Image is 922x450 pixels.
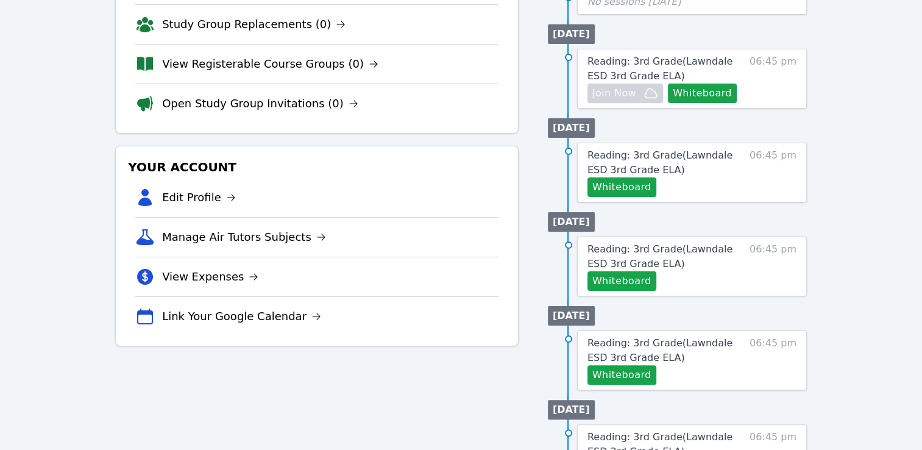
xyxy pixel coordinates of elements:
button: Join Now [587,84,663,103]
a: Study Group Replacements (0) [162,16,346,33]
span: Reading: 3rd Grade ( Lawndale ESD 3rd Grade ELA ) [587,243,732,270]
li: [DATE] [548,306,595,326]
a: Open Study Group Invitations (0) [162,95,358,112]
li: [DATE] [548,118,595,138]
button: Whiteboard [587,177,656,197]
li: [DATE] [548,24,595,44]
span: 06:45 pm [750,242,796,291]
li: [DATE] [548,400,595,420]
span: Reading: 3rd Grade ( Lawndale ESD 3rd Grade ELA ) [587,149,732,176]
button: Whiteboard [587,365,656,385]
a: Link Your Google Calendar [162,308,321,325]
span: 06:45 pm [750,336,796,385]
span: Join Now [592,86,636,101]
a: Reading: 3rd Grade(Lawndale ESD 3rd Grade ELA) [587,54,744,84]
span: 06:45 pm [750,148,796,197]
a: View Expenses [162,268,258,285]
span: Reading: 3rd Grade ( Lawndale ESD 3rd Grade ELA ) [587,55,732,82]
a: Reading: 3rd Grade(Lawndale ESD 3rd Grade ELA) [587,336,744,365]
a: View Registerable Course Groups (0) [162,55,378,73]
button: Whiteboard [587,271,656,291]
li: [DATE] [548,212,595,232]
a: Manage Air Tutors Subjects [162,229,326,246]
a: Reading: 3rd Grade(Lawndale ESD 3rd Grade ELA) [587,242,744,271]
h3: Your Account [126,156,508,178]
span: Reading: 3rd Grade ( Lawndale ESD 3rd Grade ELA ) [587,337,732,363]
span: 06:45 pm [750,54,796,103]
button: Whiteboard [668,84,737,103]
a: Reading: 3rd Grade(Lawndale ESD 3rd Grade ELA) [587,148,744,177]
a: Edit Profile [162,189,236,206]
